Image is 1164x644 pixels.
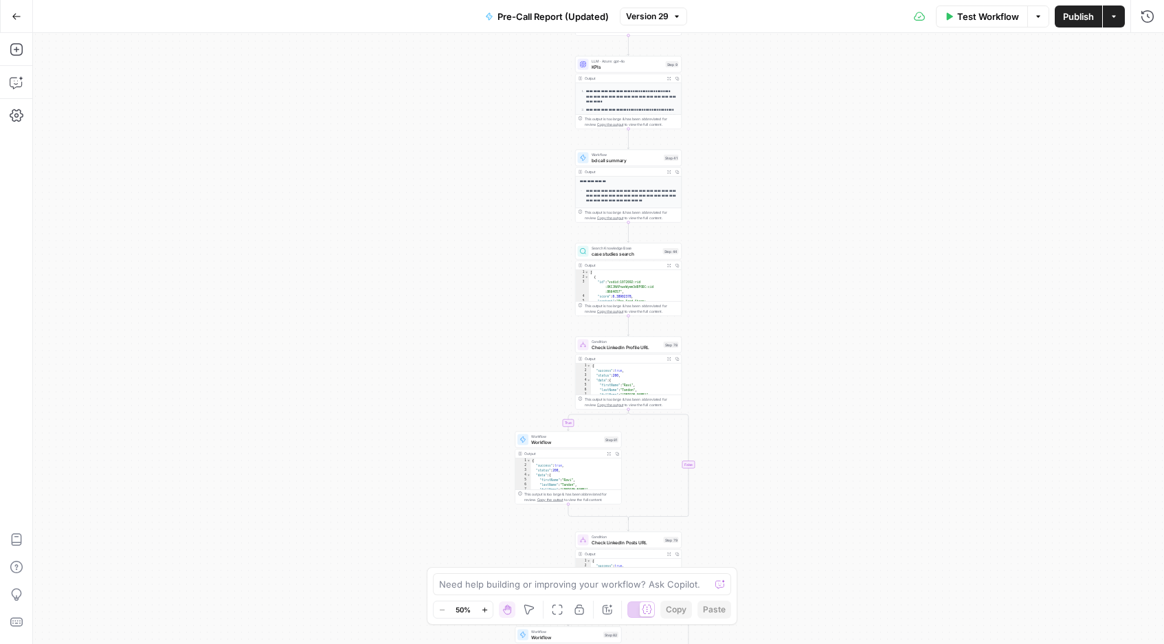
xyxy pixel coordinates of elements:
div: 6 [515,482,531,487]
span: Version 29 [626,10,669,23]
div: This output is too large & has been abbreviated for review. to view the full content. [585,303,679,314]
span: bd call summary [592,157,662,164]
span: Condition [592,339,661,344]
div: 3 [576,373,592,378]
div: 2 [576,368,592,373]
div: This output is too large & has been abbreviated for review. to view the full content. [585,397,679,408]
div: 5 [576,383,592,388]
span: Copy the output [597,216,623,220]
span: Toggle code folding, rows 4 through 46 [587,378,591,383]
span: Copy the output [597,309,623,313]
div: This output is too large & has been abbreviated for review. to view the full content. [585,116,679,127]
span: Test Workflow [957,10,1019,23]
div: 3 [515,468,531,473]
div: 1 [576,559,592,564]
div: Step 82 [603,632,618,638]
div: 3 [576,280,590,294]
span: Toggle code folding, rows 4 through 46 [527,473,531,478]
span: Copy the output [597,403,623,407]
span: Toggle code folding, rows 2 through 6 [585,275,589,280]
g: Edge from step_79 to step_82 [567,604,628,625]
div: Output [585,169,663,175]
g: Edge from step_78 to step_81 [567,409,628,430]
div: Step 79 [664,537,679,543]
button: Version 29 [620,8,687,25]
div: 7 [515,487,531,492]
div: ConditionCheck LinkedIn Profile URLStep 78Output{ "success":true, "status":200, "data":{ "firstNa... [575,337,682,410]
span: Workflow [592,152,662,157]
span: Toggle code folding, rows 1 through 65 [587,559,591,564]
span: 50% [456,604,471,615]
div: 2 [515,463,531,468]
span: Check LinkedIn Profile URL [592,344,661,351]
div: Output [585,356,663,362]
button: Pre-Call Report (Updated) [477,5,617,27]
div: Step 81 [604,436,618,443]
div: 1 [576,364,592,368]
g: Edge from step_78-conditional-end to step_79 [627,518,629,531]
span: Workflow [531,634,601,641]
span: Publish [1063,10,1094,23]
div: ConditionCheck LinkedIn Posts URLStep 79Output{ "success":true, "status":200, "posts":[ { "postTe... [575,532,682,605]
g: Edge from step_37 to step_9 [627,35,629,55]
span: Paste [703,603,726,616]
div: 6 [576,388,592,392]
g: Edge from step_44 to step_78 [627,315,629,335]
div: 1 [515,458,531,463]
g: Edge from step_9 to step_41 [627,129,629,148]
div: WorkflowWorkflowStep 81Output{ "success":true, "status":200, "data":{ "firstName":"Ravi", "lastNa... [515,432,622,504]
span: Copy the output [537,498,563,502]
div: 7 [576,392,592,397]
button: Test Workflow [936,5,1027,27]
g: Edge from step_78 to step_78-conditional-end [628,409,689,520]
span: Workflow [531,434,601,439]
div: Output [585,551,663,557]
span: Search Knowledge Base [592,245,660,251]
div: Output [585,76,663,81]
div: Step 78 [664,342,679,348]
span: case studies search [592,250,660,257]
span: LLM · Azure: gpt-4o [592,58,663,64]
span: Toggle code folding, rows 1 through 47 [527,458,531,463]
span: Copy [666,603,686,616]
span: Workflow [531,629,601,634]
button: Copy [660,601,692,619]
div: Step 41 [664,155,679,161]
span: Workflow [531,438,601,445]
div: Search Knowledge Basecase studies searchStep 44Output[ { "id":"vsdid:1072692:rid :XKCJNAFnwxWyem3... [575,243,682,316]
div: 4 [515,473,531,478]
div: 2 [576,275,590,280]
span: Toggle code folding, rows 1 through 47 [587,364,591,368]
div: 4 [576,378,592,383]
div: Step 44 [663,248,679,254]
button: Paste [697,601,731,619]
div: Output [585,263,663,268]
span: Condition [592,534,661,540]
div: 2 [576,564,592,568]
span: KPIs [592,63,663,70]
div: This output is too large & has been abbreviated for review. to view the full content. [524,491,618,502]
div: Step 9 [666,61,679,67]
div: Output [524,451,603,456]
div: This output is too large & has been abbreviated for review. to view the full content. [585,210,679,221]
span: Toggle code folding, rows 1 through 7 [585,270,589,275]
span: Pre-Call Report (Updated) [497,10,609,23]
span: Check LinkedIn Posts URL [592,539,661,546]
button: Publish [1055,5,1102,27]
div: 4 [576,294,590,299]
g: Edge from step_81 to step_78-conditional-end [568,504,629,520]
div: 5 [515,478,531,482]
span: Copy the output [597,122,623,126]
g: Edge from step_41 to step_44 [627,222,629,242]
div: 1 [576,270,590,275]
